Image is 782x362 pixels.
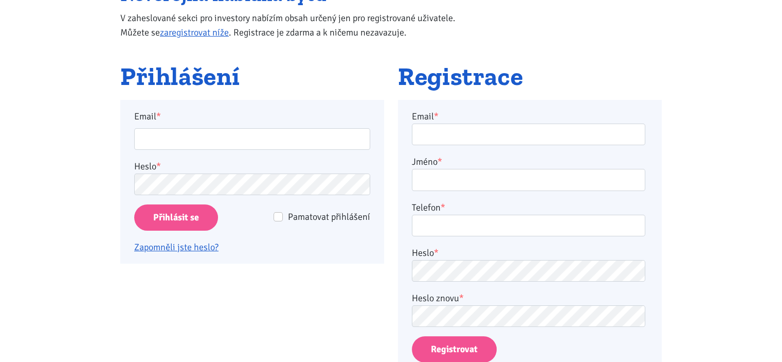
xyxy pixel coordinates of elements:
input: Přihlásit se [134,204,218,231]
span: Pamatovat přihlášení [288,211,370,222]
label: Email [412,109,439,124]
h2: Registrace [398,63,662,91]
label: Jméno [412,154,442,169]
label: Heslo znovu [412,291,464,305]
a: Zapomněli jste heslo? [134,242,219,253]
abbr: required [459,292,464,304]
abbr: required [438,156,442,167]
p: V zaheslované sekci pro investory nabízím obsah určený jen pro registrované uživatele. Můžete se ... [120,11,477,40]
label: Telefon [412,200,445,215]
label: Email [128,109,377,124]
abbr: required [434,111,439,122]
label: Heslo [134,159,161,174]
abbr: required [441,202,445,213]
abbr: required [434,247,439,258]
a: zaregistrovat níže [160,27,229,38]
h2: Přihlášení [120,63,384,91]
label: Heslo [412,246,439,260]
